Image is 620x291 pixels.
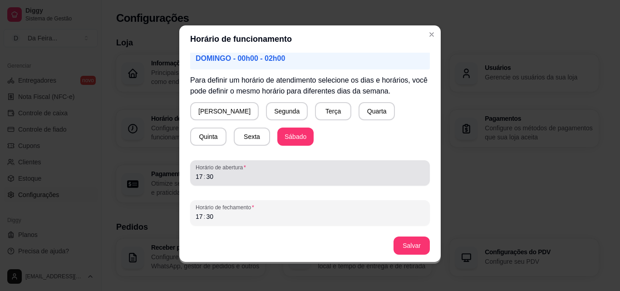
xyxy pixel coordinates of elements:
[195,212,204,221] div: hour,
[203,212,207,221] div: :
[205,172,214,181] div: minute,
[205,212,214,221] div: minute,
[203,172,207,181] div: :
[190,75,430,97] p: Para definir um horário de atendimento selecione os dias e horários, você pode definir o mesmo ho...
[196,204,424,211] span: Horário de fechamento
[234,128,270,146] button: Sexta
[424,27,439,42] button: Close
[315,102,351,120] button: Terça
[196,164,424,171] span: Horário de abertura
[190,102,259,120] button: [PERSON_NAME]
[195,172,204,181] div: hour,
[196,54,285,62] span: DOMINGO - 00h00 - 02h00
[179,25,441,53] header: Horário de funcionamento
[277,128,314,146] button: Sábado
[359,102,395,120] button: Quarta
[394,237,430,255] button: Salvar
[266,102,308,120] button: Segunda
[190,128,226,146] button: Quinta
